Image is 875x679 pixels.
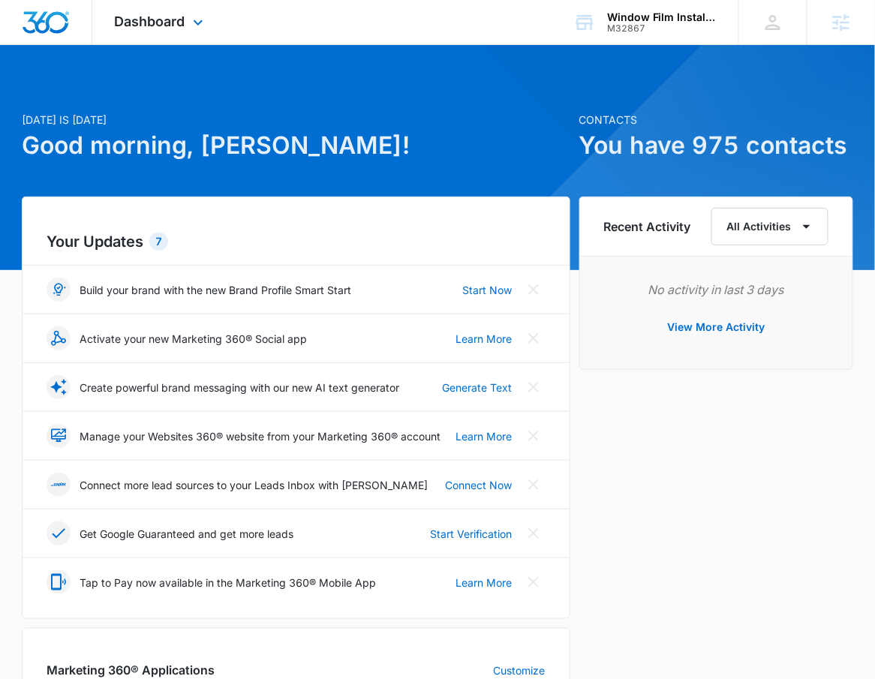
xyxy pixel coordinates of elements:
a: Learn More [456,331,513,347]
p: Get Google Guaranteed and get more leads [80,526,293,542]
p: [DATE] is [DATE] [22,112,570,128]
div: 7 [149,233,168,251]
button: Close [522,570,546,594]
a: Connect Now [446,477,513,493]
div: account id [607,23,717,34]
a: Customize [494,663,546,679]
a: Learn More [456,428,513,444]
h1: You have 975 contacts [579,128,853,164]
h6: Recent Activity [604,218,691,236]
p: Manage your Websites 360® website from your Marketing 360® account [80,428,441,444]
h2: Your Updates [47,230,545,253]
p: No activity in last 3 days [604,281,828,299]
p: Create powerful brand messaging with our new AI text generator [80,380,399,395]
p: Contacts [579,112,853,128]
h1: Good morning, [PERSON_NAME]! [22,128,570,164]
p: Tap to Pay now available in the Marketing 360® Mobile App [80,575,376,590]
a: Learn More [456,575,513,590]
div: account name [607,11,717,23]
button: Close [522,424,546,448]
p: Connect more lead sources to your Leads Inbox with [PERSON_NAME] [80,477,428,493]
a: Start Now [463,282,513,298]
button: Close [522,473,546,497]
button: Close [522,375,546,399]
a: Generate Text [443,380,513,395]
button: Close [522,278,546,302]
button: View More Activity [652,309,780,345]
span: Dashboard [115,14,185,29]
a: Start Verification [431,526,513,542]
p: Build your brand with the new Brand Profile Smart Start [80,282,351,298]
button: All Activities [711,208,828,245]
button: Close [522,326,546,350]
p: Activate your new Marketing 360® Social app [80,331,307,347]
button: Close [522,521,546,545]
